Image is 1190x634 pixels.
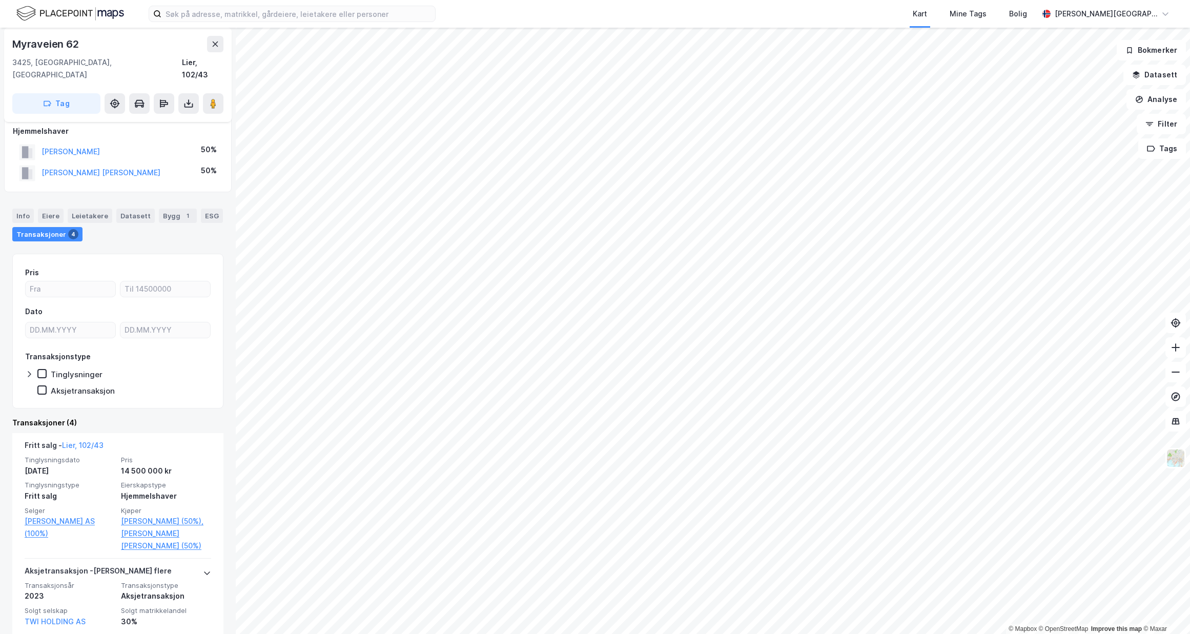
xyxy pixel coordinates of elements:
[1123,65,1186,85] button: Datasett
[116,209,155,223] div: Datasett
[120,281,210,297] input: Til 14500000
[51,370,102,379] div: Tinglysninger
[121,506,211,515] span: Kjøper
[26,322,115,338] input: DD.MM.YYYY
[25,515,115,540] a: [PERSON_NAME] AS (100%)
[25,590,115,602] div: 2023
[201,165,217,177] div: 50%
[913,8,927,20] div: Kart
[16,5,124,23] img: logo.f888ab2527a4732fd821a326f86c7f29.svg
[68,229,78,239] div: 4
[12,93,100,114] button: Tag
[12,36,81,52] div: Myraveien 62
[1126,89,1186,110] button: Analyse
[201,209,223,223] div: ESG
[1009,625,1037,632] a: Mapbox
[25,506,115,515] span: Selger
[25,581,115,590] span: Transaksjonsår
[12,209,34,223] div: Info
[1117,40,1186,60] button: Bokmerker
[120,322,210,338] input: DD.MM.YYYY
[121,606,211,615] span: Solgt matrikkelandel
[182,56,223,81] div: Lier, 102/43
[121,616,211,628] div: 30%
[25,305,43,318] div: Dato
[25,481,115,489] span: Tinglysningstype
[1039,625,1089,632] a: OpenStreetMap
[121,456,211,464] span: Pris
[121,481,211,489] span: Eierskapstype
[51,386,115,396] div: Aksjetransaksjon
[12,56,182,81] div: 3425, [GEOGRAPHIC_DATA], [GEOGRAPHIC_DATA]
[25,606,115,615] span: Solgt selskap
[13,125,223,137] div: Hjemmelshaver
[121,490,211,502] div: Hjemmelshaver
[121,465,211,477] div: 14 500 000 kr
[1137,114,1186,134] button: Filter
[1009,8,1027,20] div: Bolig
[1091,625,1142,632] a: Improve this map
[121,527,211,552] a: [PERSON_NAME] [PERSON_NAME] (50%)
[1055,8,1157,20] div: [PERSON_NAME][GEOGRAPHIC_DATA]
[121,515,211,527] a: [PERSON_NAME] (50%),
[121,590,211,602] div: Aksjetransaksjon
[25,490,115,502] div: Fritt salg
[25,456,115,464] span: Tinglysningsdato
[182,211,193,221] div: 1
[1138,138,1186,159] button: Tags
[1166,448,1185,468] img: Z
[25,565,172,581] div: Aksjetransaksjon - [PERSON_NAME] flere
[12,417,223,429] div: Transaksjoner (4)
[950,8,987,20] div: Mine Tags
[25,465,115,477] div: [DATE]
[1139,585,1190,634] div: Kontrollprogram for chat
[25,617,86,626] a: TWI HOLDING AS
[68,209,112,223] div: Leietakere
[25,267,39,279] div: Pris
[159,209,197,223] div: Bygg
[161,6,435,22] input: Søk på adresse, matrikkel, gårdeiere, leietakere eller personer
[38,209,64,223] div: Eiere
[25,439,104,456] div: Fritt salg -
[12,227,83,241] div: Transaksjoner
[62,441,104,449] a: Lier, 102/43
[1139,585,1190,634] iframe: Chat Widget
[26,281,115,297] input: Fra
[121,581,211,590] span: Transaksjonstype
[201,144,217,156] div: 50%
[25,351,91,363] div: Transaksjonstype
